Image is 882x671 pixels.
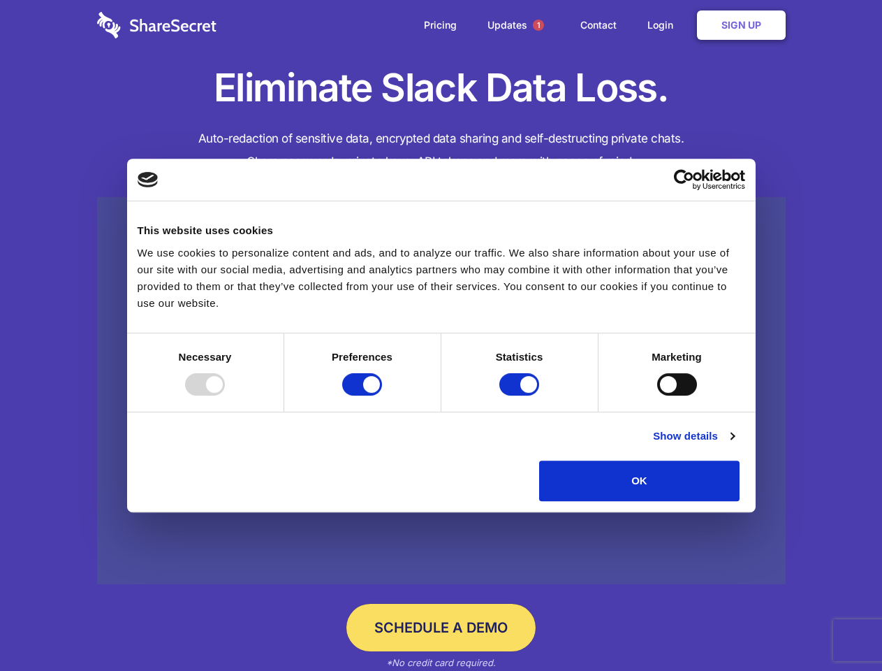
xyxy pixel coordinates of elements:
strong: Statistics [496,351,543,363]
strong: Marketing [652,351,702,363]
a: Login [633,3,694,47]
strong: Preferences [332,351,392,363]
em: *No credit card required. [386,657,496,668]
a: Sign Up [697,10,786,40]
a: Wistia video thumbnail [97,197,786,585]
span: 1 [533,20,544,31]
img: logo-wordmark-white-trans-d4663122ce5f474addd5e946df7df03e33cb6a1c49d2221995e7729f52c070b2.svg [97,12,216,38]
h4: Auto-redaction of sensitive data, encrypted data sharing and self-destructing private chats. Shar... [97,127,786,173]
div: This website uses cookies [138,222,745,239]
a: Usercentrics Cookiebot - opens in a new window [623,169,745,190]
button: OK [539,461,740,501]
a: Contact [566,3,631,47]
div: We use cookies to personalize content and ads, and to analyze our traffic. We also share informat... [138,245,745,312]
a: Schedule a Demo [346,604,536,651]
h1: Eliminate Slack Data Loss. [97,63,786,113]
img: logo [138,172,159,187]
strong: Necessary [179,351,232,363]
a: Show details [653,428,734,445]
a: Pricing [410,3,471,47]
